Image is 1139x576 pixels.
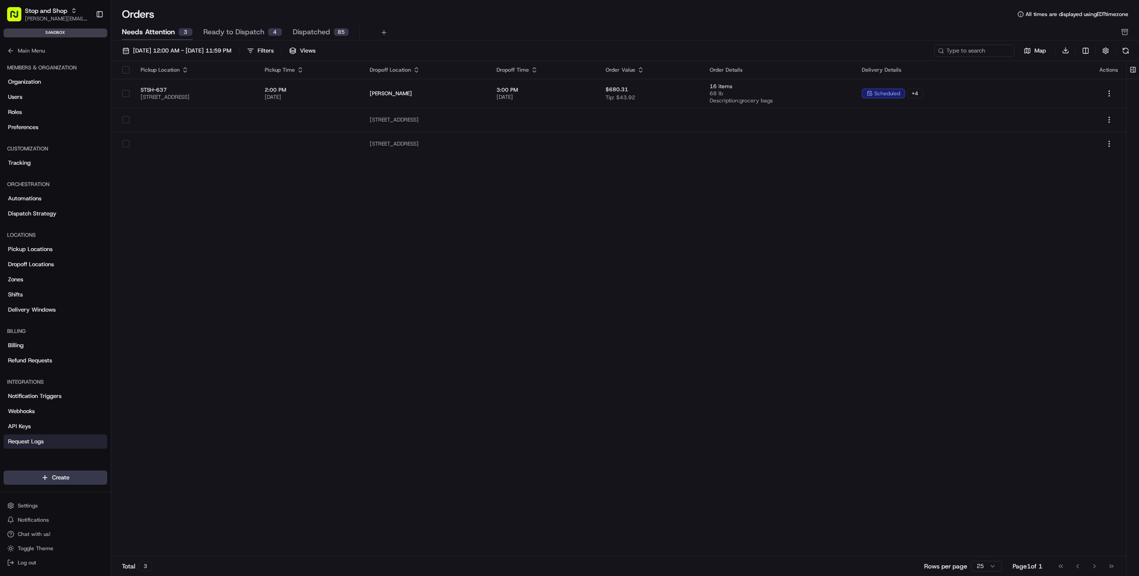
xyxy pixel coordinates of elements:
[4,434,107,449] a: Request Logs
[1099,66,1119,73] div: Actions
[4,28,107,37] div: sandbox
[8,210,57,218] span: Dispatch Strategy
[4,242,107,256] a: Pickup Locations
[710,90,848,97] span: 68 lb
[1026,11,1128,18] span: All times are displayed using EDT timezone
[8,195,41,203] span: Automations
[4,228,107,242] div: Locations
[1034,47,1046,55] span: Map
[265,66,355,73] div: Pickup Time
[141,93,250,101] span: [STREET_ADDRESS]
[4,191,107,206] a: Automations
[4,556,107,569] button: Log out
[25,15,89,22] span: [PERSON_NAME][EMAIL_ADDRESS][PERSON_NAME][DOMAIN_NAME]
[4,105,107,119] a: Roles
[18,516,49,523] span: Notifications
[118,45,235,57] button: [DATE] 12:00 AM - [DATE] 11:59 PM
[151,88,162,98] button: Start new chat
[497,93,592,101] span: [DATE]
[89,151,108,158] span: Pylon
[606,86,628,93] span: $680.31
[18,545,53,552] span: Toggle Theme
[4,542,107,555] button: Toggle Theme
[18,129,68,138] span: Knowledge Base
[18,531,50,538] span: Chat with us!
[1013,562,1042,571] div: Page 1 of 1
[72,126,146,142] a: 💻API Documentation
[4,419,107,434] a: API Keys
[4,389,107,403] a: Notification Triggers
[8,159,31,167] span: Tracking
[4,303,107,317] a: Delivery Windows
[8,108,22,116] span: Roles
[4,404,107,418] a: Webhooks
[874,90,900,97] span: scheduled
[9,85,25,101] img: 1736555255976-a54dd68f-1ca7-489b-9aae-adbdc363a1c4
[4,338,107,353] a: Billing
[18,502,38,509] span: Settings
[18,47,45,54] span: Main Menu
[178,28,193,36] div: 3
[300,47,315,55] span: Views
[63,150,108,158] a: Powered byPylon
[23,57,147,67] input: Clear
[265,86,355,93] span: 2:00 PM
[139,561,152,571] div: 3
[122,561,152,571] div: Total
[84,129,143,138] span: API Documentation
[862,66,1085,73] div: Delivery Details
[4,207,107,221] a: Dispatch Strategy
[258,47,274,55] div: Filters
[133,47,231,55] span: [DATE] 12:00 AM - [DATE] 11:59 PM
[710,83,848,90] span: 16 items
[8,422,31,430] span: API Keys
[8,291,23,299] span: Shifts
[8,93,22,101] span: Users
[606,66,695,73] div: Order Value
[8,78,41,86] span: Organization
[8,245,53,253] span: Pickup Locations
[8,392,61,400] span: Notification Triggers
[8,357,52,365] span: Refund Requests
[268,28,282,36] div: 4
[8,306,56,314] span: Delivery Windows
[4,177,107,191] div: Orchestration
[9,130,16,137] div: 📗
[122,27,175,37] span: Needs Attention
[293,27,330,37] span: Dispatched
[710,97,848,104] span: Description: grocery bags
[4,514,107,526] button: Notifications
[4,288,107,302] a: Shifts
[122,7,154,21] h1: Orders
[141,66,250,73] div: Pickup Location
[4,528,107,540] button: Chat with us!
[141,86,250,93] span: STSH-637
[4,142,107,156] div: Customization
[4,61,107,75] div: Members & Organization
[907,89,923,98] div: + 4
[8,407,35,415] span: Webhooks
[370,90,482,97] span: [PERSON_NAME]
[497,66,592,73] div: Dropoff Time
[5,126,72,142] a: 📗Knowledge Base
[4,75,107,89] a: Organization
[4,90,107,104] a: Users
[52,474,69,482] span: Create
[4,353,107,368] a: Refund Requests
[710,66,848,73] div: Order Details
[4,156,107,170] a: Tracking
[4,257,107,272] a: Dropoff Locations
[4,324,107,338] div: Billing
[75,130,82,137] div: 💻
[285,45,319,57] button: Views
[497,86,592,93] span: 3:00 PM
[4,471,107,485] button: Create
[4,45,107,57] button: Main Menu
[265,93,355,101] span: [DATE]
[9,36,162,50] p: Welcome 👋
[334,28,349,36] div: 85
[370,66,482,73] div: Dropoff Location
[4,499,107,512] button: Settings
[4,272,107,287] a: Zones
[30,94,113,101] div: We're available if you need us!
